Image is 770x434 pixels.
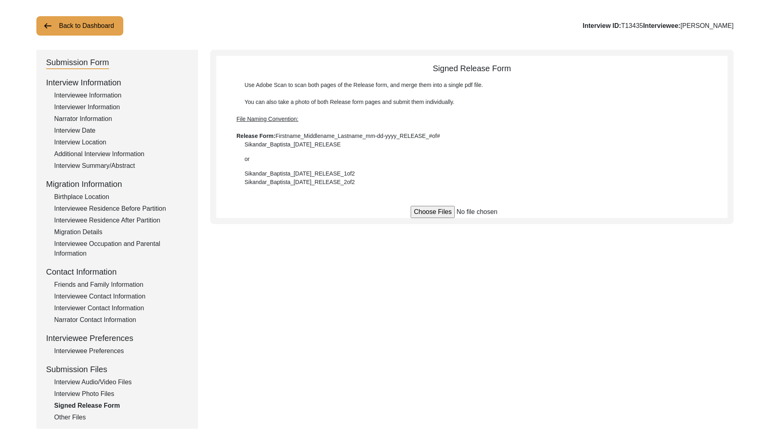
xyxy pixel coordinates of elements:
[46,332,188,344] div: Interviewee Preferences
[583,22,621,29] b: Interview ID:
[54,161,188,171] div: Interview Summary/Abstract
[54,413,188,422] div: Other Files
[54,315,188,325] div: Narrator Contact Information
[36,16,123,36] button: Back to Dashboard
[43,21,53,31] img: arrow-left.png
[54,377,188,387] div: Interview Audio/Video Files
[46,56,109,69] div: Submission Form
[46,178,188,190] div: Migration Information
[54,389,188,399] div: Interview Photo Files
[236,133,275,139] b: Release Form:
[643,22,680,29] b: Interviewee:
[54,280,188,290] div: Friends and Family Information
[46,76,188,89] div: Interview Information
[54,216,188,225] div: Interviewee Residence After Partition
[46,363,188,375] div: Submission Files
[583,21,734,31] div: T13435 [PERSON_NAME]
[54,149,188,159] div: Additional Interview Information
[54,91,188,100] div: Interviewee Information
[54,227,188,237] div: Migration Details
[54,102,188,112] div: Interviewer Information
[54,303,188,313] div: Interviewer Contact Information
[54,126,188,135] div: Interview Date
[54,292,188,301] div: Interviewee Contact Information
[236,155,707,163] div: or
[46,266,188,278] div: Contact Information
[54,346,188,356] div: Interviewee Preferences
[54,401,188,411] div: Signed Release Form
[54,114,188,124] div: Narrator Information
[54,192,188,202] div: Birthplace Location
[236,81,707,186] div: Use Adobe Scan to scan both pages of the Release form, and merge them into a single pdf file. You...
[236,116,298,122] span: File Naming Convention:
[54,138,188,147] div: Interview Location
[54,239,188,258] div: Interviewee Occupation and Parental Information
[216,62,728,186] div: Signed Release Form
[54,204,188,214] div: Interviewee Residence Before Partition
